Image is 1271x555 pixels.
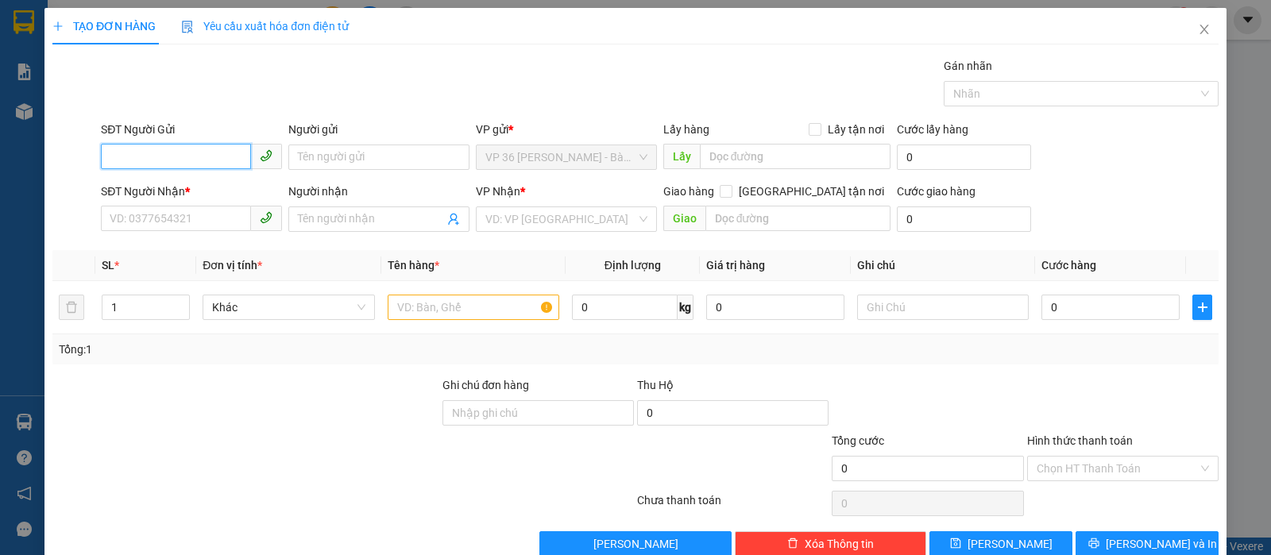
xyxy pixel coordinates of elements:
[851,250,1035,281] th: Ghi chú
[705,206,891,231] input: Dọc đường
[605,259,661,272] span: Định lượng
[1088,538,1099,550] span: printer
[1198,23,1211,36] span: close
[1027,434,1133,447] label: Hình thức thanh toán
[706,295,844,320] input: 0
[897,185,975,198] label: Cước giao hàng
[388,259,439,272] span: Tên hàng
[485,145,647,169] span: VP 36 Lê Thành Duy - Bà Rịa
[821,121,890,138] span: Lấy tận nơi
[663,185,714,198] span: Giao hàng
[388,295,559,320] input: VD: Bàn, Ghế
[52,20,156,33] span: TẠO ĐƠN HÀNG
[288,183,469,200] div: Người nhận
[678,295,693,320] span: kg
[1106,535,1217,553] span: [PERSON_NAME] và In
[663,206,705,231] span: Giao
[732,183,890,200] span: [GEOGRAPHIC_DATA] tận nơi
[447,213,460,225] span: user-add
[181,20,349,33] span: Yêu cầu xuất hóa đơn điện tử
[59,341,492,358] div: Tổng: 1
[260,211,272,224] span: phone
[52,21,64,32] span: plus
[1193,301,1211,314] span: plus
[101,121,282,138] div: SĐT Người Gửi
[663,144,700,169] span: Lấy
[787,538,798,550] span: delete
[637,379,674,391] span: Thu Hộ
[1182,8,1227,52] button: Close
[700,144,891,169] input: Dọc đường
[442,379,530,391] label: Ghi chú đơn hàng
[593,535,678,553] span: [PERSON_NAME]
[476,121,657,138] div: VP gửi
[635,491,830,519] div: Chưa thanh toán
[212,295,365,319] span: Khác
[857,295,1029,320] input: Ghi Chú
[59,295,84,320] button: delete
[476,185,520,198] span: VP Nhận
[101,183,282,200] div: SĐT Người Nhận
[1192,295,1212,320] button: plus
[897,123,968,136] label: Cước lấy hàng
[181,21,194,33] img: icon
[260,149,272,162] span: phone
[442,400,634,426] input: Ghi chú đơn hàng
[1041,259,1096,272] span: Cước hàng
[706,259,765,272] span: Giá trị hàng
[897,145,1031,170] input: Cước lấy hàng
[102,259,114,272] span: SL
[950,538,961,550] span: save
[203,259,262,272] span: Đơn vị tính
[968,535,1053,553] span: [PERSON_NAME]
[663,123,709,136] span: Lấy hàng
[805,535,874,553] span: Xóa Thông tin
[288,121,469,138] div: Người gửi
[897,206,1031,232] input: Cước giao hàng
[944,60,992,72] label: Gán nhãn
[832,434,884,447] span: Tổng cước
